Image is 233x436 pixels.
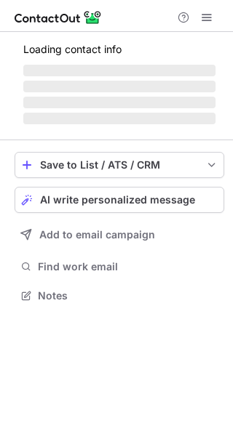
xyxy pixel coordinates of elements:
button: Notes [15,286,224,306]
span: Notes [38,289,218,302]
span: ‌ [23,113,216,124]
p: Loading contact info [23,44,216,55]
span: AI write personalized message [40,194,195,206]
button: AI write personalized message [15,187,224,213]
span: Find work email [38,260,218,273]
span: ‌ [23,97,216,108]
span: ‌ [23,81,216,92]
button: Add to email campaign [15,222,224,248]
button: save-profile-one-click [15,152,224,178]
span: ‌ [23,65,216,76]
div: Save to List / ATS / CRM [40,159,199,171]
span: Add to email campaign [39,229,155,241]
img: ContactOut v5.3.10 [15,9,102,26]
button: Find work email [15,257,224,277]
